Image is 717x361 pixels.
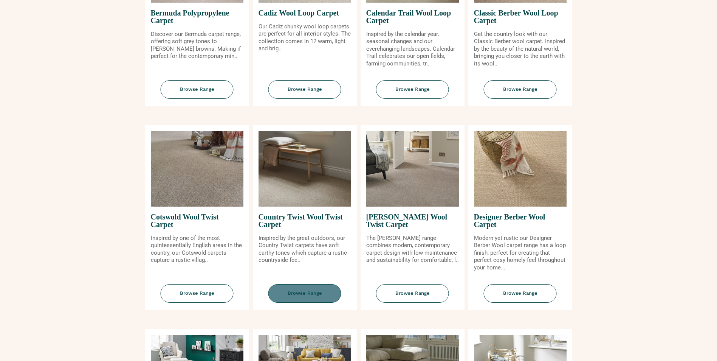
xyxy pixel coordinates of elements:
[376,80,449,99] span: Browse Range
[484,80,557,99] span: Browse Range
[366,235,459,264] p: The [PERSON_NAME] range combines modern, contemporary carpet design with low maintenance and sust...
[474,235,567,272] p: Modern yet rustic our Designer Berber Wool carpet range has a loop finish, perfect for creating t...
[268,80,341,99] span: Browse Range
[366,207,459,235] span: [PERSON_NAME] Wool Twist Carpet
[253,80,357,106] a: Browse Range
[151,31,243,60] p: Discover our Bermuda carpet range, offering soft grey tones to [PERSON_NAME] browns. Making if pe...
[366,3,459,31] span: Calendar Trail Wool Loop Carpet
[361,284,465,310] a: Browse Range
[474,131,567,207] img: Designer Berber Wool Carpet
[468,80,572,106] a: Browse Range
[366,131,459,207] img: Craven Wool Twist Carpet
[361,80,465,106] a: Browse Range
[161,80,234,99] span: Browse Range
[474,31,567,68] p: Get the country look with our Classic Berber wool carpet. Inspired by the beauty of the natural w...
[268,284,341,303] span: Browse Range
[484,284,557,303] span: Browse Range
[366,31,459,68] p: Inspired by the calendar year, seasonal changes and our everchanging landscapes. Calendar Trail c...
[145,284,249,310] a: Browse Range
[474,207,567,235] span: Designer Berber Wool Carpet
[259,23,351,53] p: Our Cadiz chunky wool loop carpets are perfect for all interior styles. The collection comes in 1...
[259,131,351,207] img: Country Twist Wool Twist Carpet
[259,235,351,264] p: Inspired by the great outdoors, our Country Twist carpets have soft earthy tones which capture a ...
[151,235,243,264] p: Inspired by one of the most quintessentially English areas in the country, our Cotswold carpets c...
[161,284,234,303] span: Browse Range
[145,80,249,106] a: Browse Range
[151,131,243,207] img: Cotswold Wool Twist Carpet
[474,3,567,31] span: Classic Berber Wool Loop Carpet
[151,207,243,235] span: Cotswold Wool Twist Carpet
[259,207,351,235] span: Country Twist Wool Twist Carpet
[259,3,351,23] span: Cadiz Wool Loop Carpet
[468,284,572,310] a: Browse Range
[151,3,243,31] span: Bermuda Polypropylene Carpet
[376,284,449,303] span: Browse Range
[253,284,357,310] a: Browse Range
